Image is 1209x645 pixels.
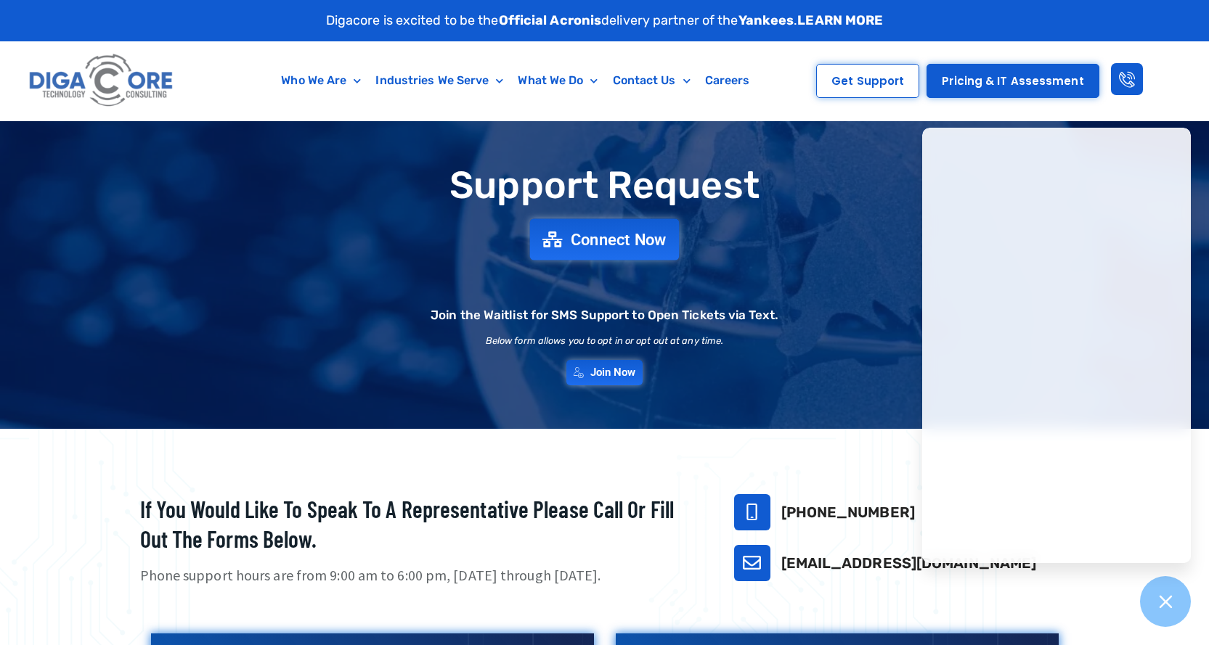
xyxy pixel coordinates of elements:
p: Phone support hours are from 9:00 am to 6:00 pm, [DATE] through [DATE]. [140,565,698,586]
h1: Support Request [104,165,1106,206]
h2: If you would like to speak to a representative please call or fill out the forms below. [140,494,698,554]
a: Contact Us [606,64,698,97]
a: LEARN MORE [797,12,883,28]
a: [PHONE_NUMBER] [781,504,915,521]
a: Pricing & IT Assessment [927,64,1099,98]
a: Get Support [816,64,919,98]
p: Digacore is excited to be the delivery partner of the . [326,11,884,30]
a: [EMAIL_ADDRESS][DOMAIN_NAME] [781,554,1037,572]
iframe: Chatgenie Messenger [922,128,1191,563]
a: Industries We Serve [368,64,510,97]
span: Pricing & IT Assessment [942,75,1083,86]
a: support@digacore.com [734,545,770,581]
span: Get Support [831,75,904,86]
a: Join Now [566,360,643,385]
img: Digacore logo 1 [25,49,178,113]
span: Connect Now [571,231,667,247]
strong: Official Acronis [499,12,602,28]
a: 732-646-5725 [734,494,770,530]
strong: Yankees [738,12,794,28]
a: Who We Are [274,64,368,97]
h2: Join the Waitlist for SMS Support to Open Tickets via Text. [431,309,778,321]
a: Careers [698,64,757,97]
a: What We Do [510,64,605,97]
nav: Menu [240,64,790,97]
a: Connect Now [530,218,680,260]
h2: Below form allows you to opt in or opt out at any time. [486,336,724,345]
span: Join Now [590,367,636,378]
